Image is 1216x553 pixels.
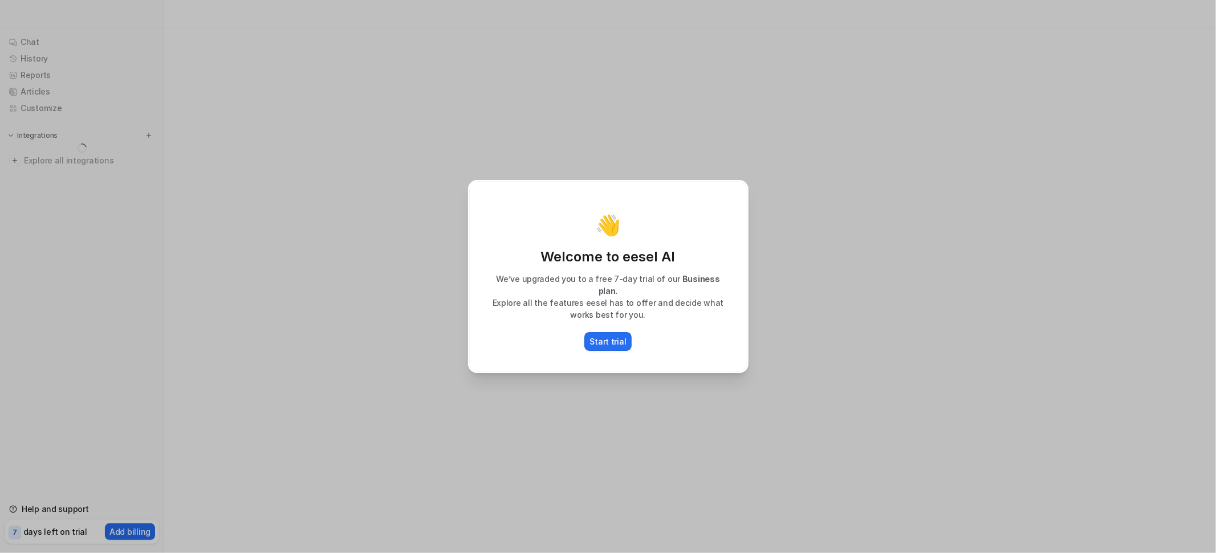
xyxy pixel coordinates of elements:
p: Start trial [590,335,627,347]
p: We’ve upgraded you to a free 7-day trial of our [481,273,735,297]
p: Welcome to eesel AI [481,248,735,266]
button: Start trial [584,332,632,351]
p: 👋 [595,214,621,236]
p: Explore all the features eesel has to offer and decide what works best for you. [481,297,735,321]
